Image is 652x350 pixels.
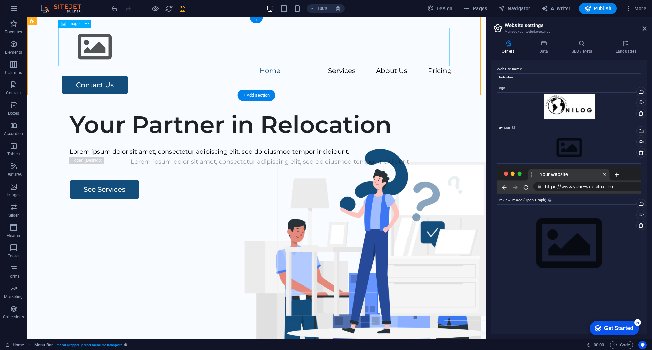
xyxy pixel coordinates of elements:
[497,204,641,282] div: Select files from the file manager, stock photos, or upload file(s)
[561,40,605,54] h4: SEO / Meta
[497,132,641,164] div: Select files from the file manager, stock photos, or upload file(s)
[498,5,530,12] span: Navigator
[34,341,127,349] nav: breadcrumb
[5,3,55,18] div: Get Started 5 items remaining, 0% complete
[179,5,186,13] i: Save (Ctrl+S)
[505,29,633,35] h3: Manage your website settings
[111,5,119,13] i: Undo: Delete elements (Ctrl+Z)
[491,40,529,54] h4: General
[8,213,19,218] p: Slider
[165,4,173,13] button: reload
[34,341,53,349] span: Click to select. Double-click to edit
[238,90,275,101] div: + Add section
[5,172,22,177] p: Features
[151,4,159,13] button: Click here to leave preview mode and continue editing
[39,4,90,13] img: Editor Logo
[3,314,24,320] p: Collections
[307,4,331,13] button: 100%
[541,5,571,12] span: AI Writer
[7,233,20,238] p: Header
[50,1,57,8] div: 5
[8,111,19,116] p: Boxes
[20,7,49,14] div: Get Started
[497,92,641,121] div: onilog-8AtPMxPs6yOlK0dpFDXhaA.webp
[579,3,617,14] button: Publish
[7,253,20,259] p: Footer
[427,5,453,12] span: Design
[69,22,80,26] span: Image
[497,196,641,204] label: Preview Image (Open Graph)
[4,294,23,299] p: Marketing
[594,341,604,349] span: 00 00
[424,3,455,14] div: Design (Ctrl+Alt+Y)
[335,5,341,12] i: On resize automatically adjust zoom level to fit chosen device.
[495,3,533,14] button: Navigator
[529,40,561,54] h4: Data
[7,151,20,157] p: Tables
[6,90,21,96] p: Content
[424,3,455,14] button: Design
[586,341,604,349] h6: Session time
[5,341,24,349] a: Click to cancel selection. Double-click to open Pages
[460,3,490,14] button: Pages
[124,343,127,347] i: This element is a customizable preset
[5,50,22,55] p: Elements
[56,341,122,349] span: . menu-wrapper .preset-menu-v2-transport
[497,84,641,92] label: Logo
[539,3,574,14] button: AI Writer
[584,5,611,12] span: Publish
[463,5,487,12] span: Pages
[625,5,646,12] span: More
[638,341,647,349] button: Usercentrics
[613,341,630,349] span: Code
[605,40,647,54] h4: Languages
[5,70,22,75] p: Columns
[497,65,641,73] label: Website name
[598,342,599,347] span: :
[7,274,20,279] p: Forms
[5,29,22,35] p: Favorites
[317,4,328,13] h6: 100%
[250,17,263,23] div: +
[622,3,649,14] button: More
[4,131,23,136] p: Accordion
[7,192,21,198] p: Images
[610,341,633,349] button: Code
[165,5,173,13] i: Reload page
[497,73,641,81] input: Name...
[497,124,641,132] label: Favicon
[178,4,186,13] button: save
[505,22,647,29] h2: Website settings
[110,4,119,13] button: undo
